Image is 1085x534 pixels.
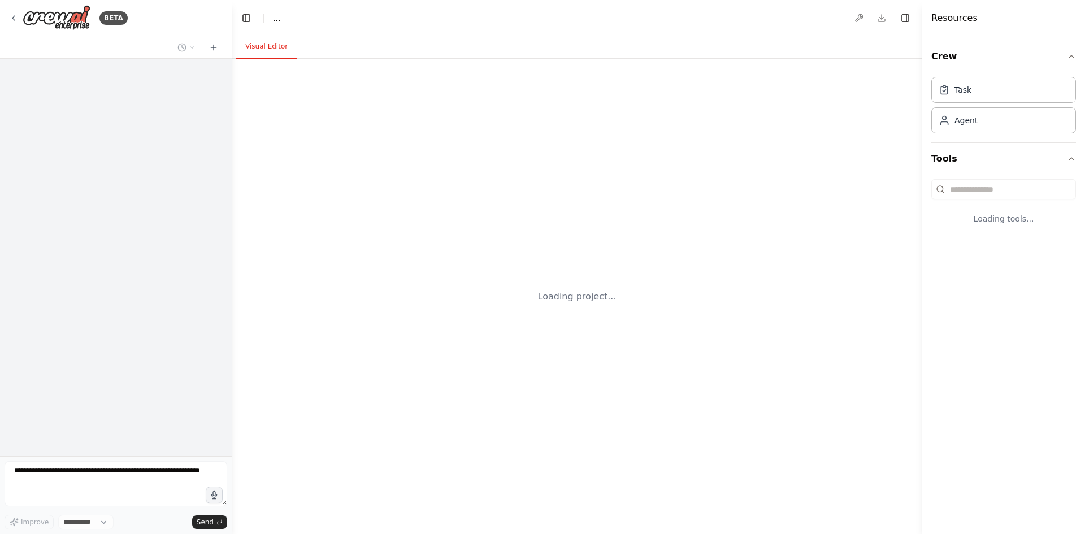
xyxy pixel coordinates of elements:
[897,10,913,26] button: Hide right sidebar
[931,175,1076,242] div: Tools
[23,5,90,31] img: Logo
[236,35,297,59] button: Visual Editor
[206,487,223,503] button: Click to speak your automation idea
[5,515,54,529] button: Improve
[931,11,978,25] h4: Resources
[931,204,1076,233] div: Loading tools...
[954,84,971,95] div: Task
[954,115,978,126] div: Agent
[173,41,200,54] button: Switch to previous chat
[99,11,128,25] div: BETA
[931,41,1076,72] button: Crew
[21,518,49,527] span: Improve
[273,12,280,24] nav: breadcrumb
[273,12,280,24] span: ...
[205,41,223,54] button: Start a new chat
[931,72,1076,142] div: Crew
[192,515,227,529] button: Send
[538,290,617,303] div: Loading project...
[931,143,1076,175] button: Tools
[197,518,214,527] span: Send
[238,10,254,26] button: Hide left sidebar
